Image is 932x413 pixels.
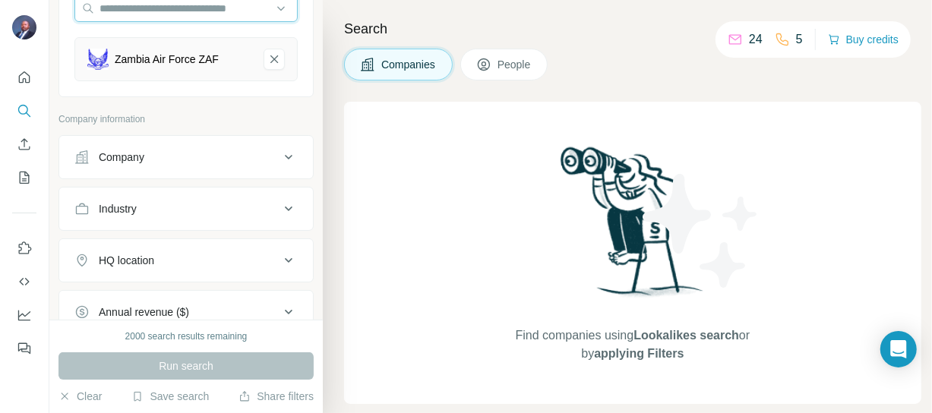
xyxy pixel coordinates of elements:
span: Find companies using or by [511,326,754,363]
button: HQ location [59,242,313,279]
button: Use Surfe API [12,268,36,295]
span: Lookalikes search [633,329,739,342]
button: Zambia Air Force ZAF-remove-button [264,49,285,70]
button: Enrich CSV [12,131,36,158]
button: Search [12,97,36,125]
div: Company [99,150,144,165]
button: Dashboard [12,301,36,329]
button: Feedback [12,335,36,362]
div: Annual revenue ($) [99,304,189,320]
img: Surfe Illustration - Stars [633,162,769,299]
span: Companies [381,57,437,72]
div: Industry [99,201,137,216]
span: applying Filters [594,347,684,360]
h4: Search [344,18,914,39]
button: Use Surfe on LinkedIn [12,235,36,262]
button: Company [59,139,313,175]
p: 24 [749,30,763,49]
span: People [498,57,532,72]
button: Annual revenue ($) [59,294,313,330]
button: My lists [12,164,36,191]
div: HQ location [99,253,154,268]
img: Avatar [12,15,36,39]
button: Quick start [12,64,36,91]
div: Zambia Air Force ZAF [115,52,219,67]
img: Surfe Illustration - Woman searching with binoculars [554,143,712,312]
div: Open Intercom Messenger [880,331,917,367]
button: Buy credits [828,29,899,50]
button: Clear [58,389,102,404]
button: Industry [59,191,313,227]
img: Zambia Air Force ZAF-logo [87,49,109,70]
button: Save search [131,389,209,404]
p: 5 [796,30,803,49]
div: 2000 search results remaining [125,329,248,343]
button: Share filters [239,389,314,404]
p: Company information [58,112,314,126]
